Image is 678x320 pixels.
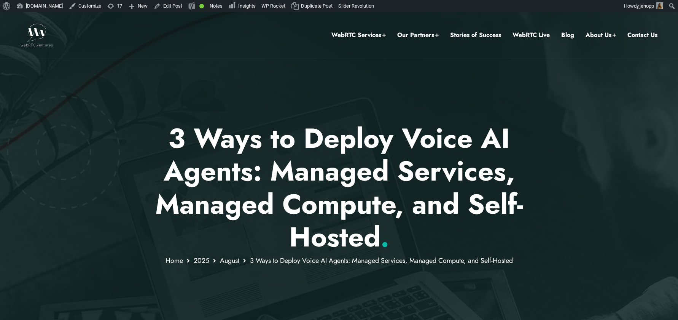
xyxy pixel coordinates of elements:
[250,256,513,266] span: 3 Ways to Deploy Voice AI Agents: Managed Services, Managed Compute, and Self-Hosted
[561,30,574,40] a: Blog
[194,256,209,266] a: 2025
[627,30,657,40] a: Contact Us
[397,30,439,40] a: Our Partners
[116,122,562,254] p: 3 Ways to Deploy Voice AI Agents: Managed Services, Managed Compute, and Self-Hosted
[586,30,616,40] a: About Us
[166,256,183,266] a: Home
[512,30,550,40] a: WebRTC Live
[199,4,204,8] div: Good
[640,3,654,9] span: jenopp
[338,3,374,9] span: Slider Revolution
[220,256,239,266] a: August
[331,30,386,40] a: WebRTC Services
[21,24,53,46] img: WebRTC.ventures
[450,30,501,40] a: Stories of Success
[380,217,389,257] span: .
